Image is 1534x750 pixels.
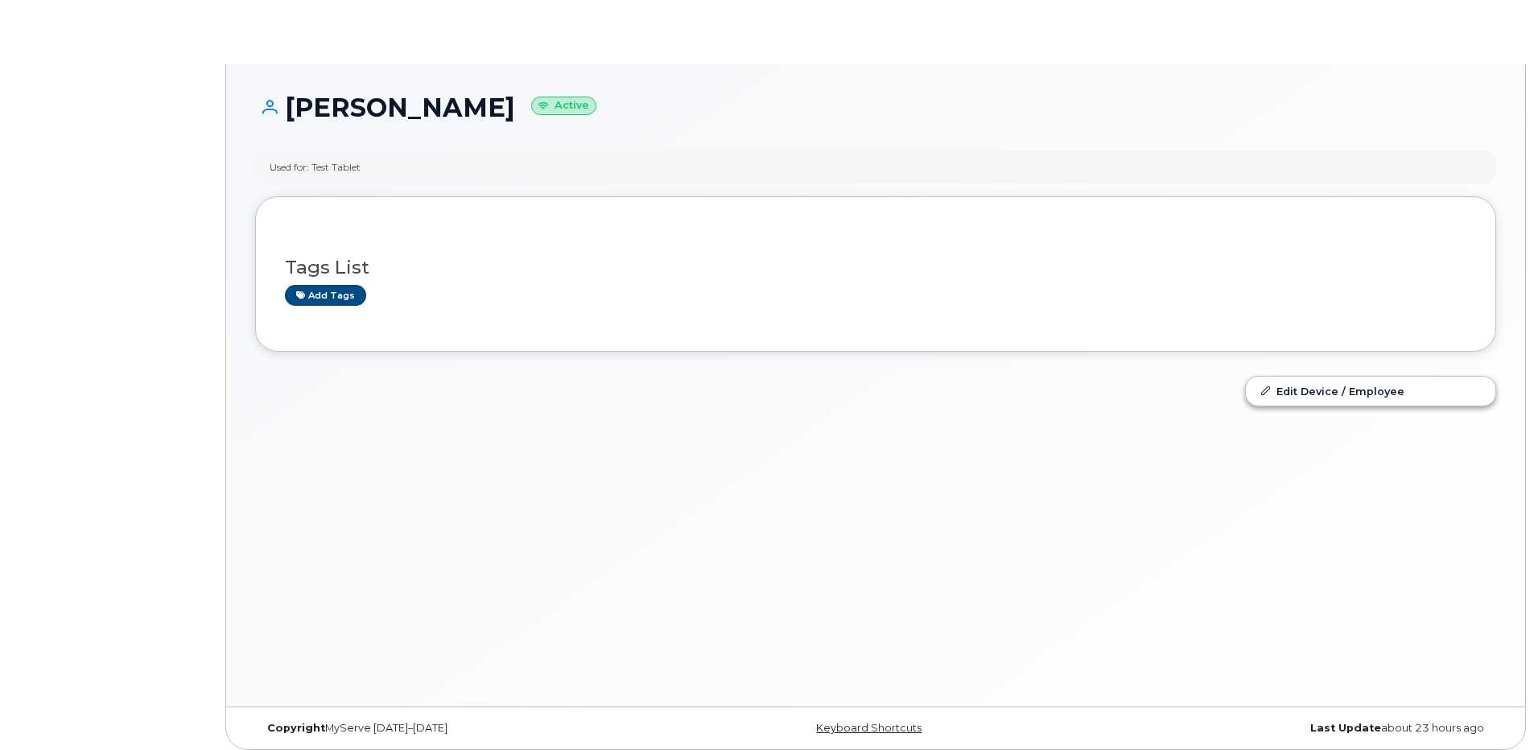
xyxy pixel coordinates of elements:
strong: Last Update [1310,722,1381,734]
a: Add tags [285,285,366,305]
h1: [PERSON_NAME] [255,93,1496,122]
div: about 23 hours ago [1082,722,1496,735]
small: Active [531,97,596,115]
h3: Tags List [285,258,1466,278]
div: MyServe [DATE]–[DATE] [255,722,669,735]
a: Keyboard Shortcuts [816,722,922,734]
div: Used for: Test Tablet [270,160,361,174]
a: Edit Device / Employee [1246,377,1495,406]
strong: Copyright [267,722,325,734]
